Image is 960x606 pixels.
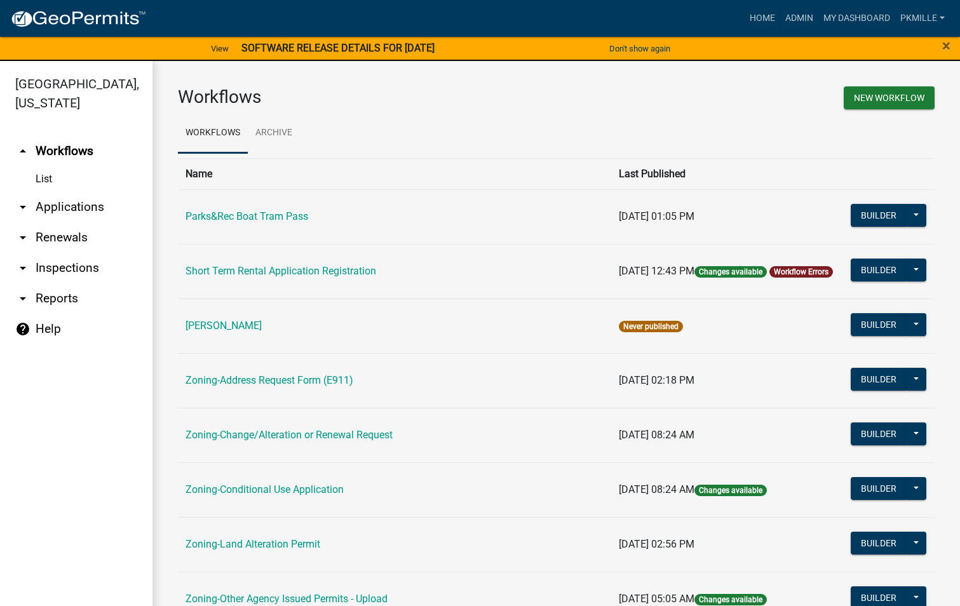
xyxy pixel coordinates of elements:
span: Changes available [694,266,767,278]
span: Changes available [694,485,767,496]
span: [DATE] 02:56 PM [619,538,694,550]
a: Home [745,6,780,30]
span: Changes available [694,594,767,605]
span: [DATE] 08:24 AM [619,483,694,495]
button: Builder [851,313,907,336]
strong: SOFTWARE RELEASE DETAILS FOR [DATE] [241,42,435,54]
span: [DATE] 02:18 PM [619,374,694,386]
button: Close [942,38,950,53]
th: Last Published [611,158,842,189]
button: Builder [851,532,907,555]
button: Builder [851,204,907,227]
span: Never published [619,321,683,332]
span: [DATE] 05:05 AM [619,593,694,605]
a: Zoning-Address Request Form (E911) [186,374,353,386]
a: Zoning-Land Alteration Permit [186,538,320,550]
i: arrow_drop_down [15,199,30,215]
i: arrow_drop_up [15,144,30,159]
a: Archive [248,113,300,154]
button: Don't show again [604,38,675,59]
span: [DATE] 12:43 PM [619,265,694,277]
a: Short Term Rental Application Registration [186,265,376,277]
button: New Workflow [844,86,935,109]
a: Zoning-Change/Alteration or Renewal Request [186,429,393,441]
span: [DATE] 01:05 PM [619,210,694,222]
h3: Workflows [178,86,547,108]
a: Parks&Rec Boat Tram Pass [186,210,308,222]
a: Zoning-Other Agency Issued Permits - Upload [186,593,388,605]
a: View [206,38,234,59]
a: Zoning-Conditional Use Application [186,483,344,495]
a: Admin [780,6,818,30]
span: × [942,37,950,55]
i: arrow_drop_down [15,291,30,306]
a: My Dashboard [818,6,895,30]
a: pkmille [895,6,950,30]
span: [DATE] 08:24 AM [619,429,694,441]
i: help [15,321,30,337]
a: Workflows [178,113,248,154]
th: Name [178,158,611,189]
button: Builder [851,368,907,391]
button: Builder [851,422,907,445]
a: Workflow Errors [774,267,828,276]
i: arrow_drop_down [15,260,30,276]
a: [PERSON_NAME] [186,320,262,332]
button: Builder [851,477,907,500]
i: arrow_drop_down [15,230,30,245]
button: Builder [851,259,907,281]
